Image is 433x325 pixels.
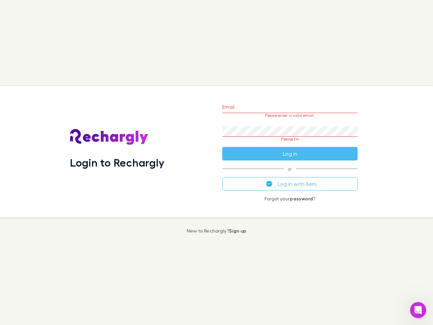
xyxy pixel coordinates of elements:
[222,147,358,160] button: Log in
[70,129,149,145] img: Rechargly's Logo
[410,302,426,318] iframe: Intercom live chat
[222,169,358,169] span: or
[222,196,358,201] p: Forgot your ?
[229,228,246,234] a: Sign up
[266,181,272,187] img: Xero's logo
[187,228,247,234] p: New to Rechargly?
[70,156,164,169] h1: Login to Rechargly
[222,113,358,118] p: Please enter a valid email.
[222,177,358,191] button: Log in with Xero
[290,196,313,201] a: password
[222,137,358,142] p: Please fill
